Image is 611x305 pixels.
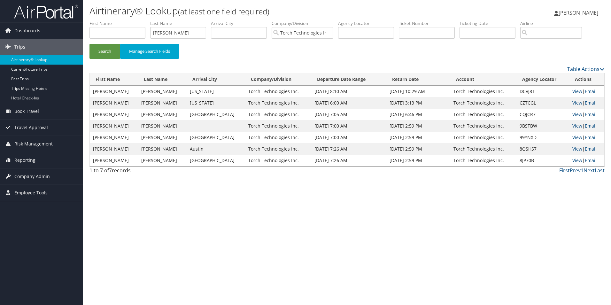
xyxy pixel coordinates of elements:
[386,86,450,97] td: [DATE] 10:29 AM
[386,132,450,143] td: [DATE] 2:59 PM
[138,109,186,120] td: [PERSON_NAME]
[569,155,604,166] td: |
[89,4,433,18] h1: Airtinerary® Lookup
[138,155,186,166] td: [PERSON_NAME]
[572,134,582,140] a: View
[90,132,138,143] td: [PERSON_NAME]
[572,100,582,106] a: View
[386,143,450,155] td: [DATE] 2:59 PM
[311,109,386,120] td: [DATE] 7:05 AM
[585,100,597,106] a: Email
[187,73,245,86] th: Arrival City: activate to sort column ascending
[245,132,311,143] td: Torch Technologies Inc.
[386,109,450,120] td: [DATE] 6:46 PM
[311,120,386,132] td: [DATE] 7:00 AM
[450,73,516,86] th: Account: activate to sort column ascending
[595,167,605,174] a: Last
[585,134,597,140] a: Email
[572,146,582,152] a: View
[90,155,138,166] td: [PERSON_NAME]
[311,155,386,166] td: [DATE] 7:26 AM
[245,97,311,109] td: Torch Technologies Inc.
[245,120,311,132] td: Torch Technologies Inc.
[187,155,245,166] td: [GEOGRAPHIC_DATA]
[450,120,516,132] td: Torch Technologies Inc.
[585,146,597,152] a: Email
[90,86,138,97] td: [PERSON_NAME]
[386,97,450,109] td: [DATE] 3:13 PM
[311,132,386,143] td: [DATE] 7:00 AM
[245,86,311,97] td: Torch Technologies Inc.
[569,132,604,143] td: |
[460,20,520,27] label: Ticketing Date
[90,97,138,109] td: [PERSON_NAME]
[272,20,338,27] label: Company/Division
[187,86,245,97] td: [US_STATE]
[572,157,582,163] a: View
[567,66,605,73] a: Table Actions
[516,155,569,166] td: 8JP70B
[138,120,186,132] td: [PERSON_NAME]
[570,167,581,174] a: Prev
[569,73,604,86] th: Actions
[311,97,386,109] td: [DATE] 6:00 AM
[90,120,138,132] td: [PERSON_NAME]
[138,86,186,97] td: [PERSON_NAME]
[89,20,150,27] label: First Name
[386,155,450,166] td: [DATE] 2:59 PM
[516,109,569,120] td: CQJCR7
[516,86,569,97] td: DCVJ8T
[245,73,311,86] th: Company/Division
[450,132,516,143] td: Torch Technologies Inc.
[585,157,597,163] a: Email
[516,143,569,155] td: 8QSHS7
[109,167,112,174] span: 7
[450,143,516,155] td: Torch Technologies Inc.
[89,167,211,177] div: 1 to 7 of records
[386,120,450,132] td: [DATE] 2:59 PM
[90,109,138,120] td: [PERSON_NAME]
[516,97,569,109] td: CZTCGL
[211,20,272,27] label: Arrival City
[516,120,569,132] td: 9BSTBW
[14,152,35,168] span: Reporting
[569,97,604,109] td: |
[386,73,450,86] th: Return Date: activate to sort column ascending
[572,88,582,94] a: View
[14,185,48,201] span: Employee Tools
[150,20,211,27] label: Last Name
[559,167,570,174] a: First
[516,73,569,86] th: Agency Locator: activate to sort column ascending
[520,20,587,27] label: Airline
[187,143,245,155] td: Austin
[399,20,460,27] label: Ticket Number
[138,97,186,109] td: [PERSON_NAME]
[14,168,50,184] span: Company Admin
[516,132,569,143] td: 99YNXD
[138,73,186,86] th: Last Name: activate to sort column ascending
[89,44,120,59] button: Search
[450,86,516,97] td: Torch Technologies Inc.
[554,3,605,22] a: [PERSON_NAME]
[585,111,597,117] a: Email
[187,109,245,120] td: [GEOGRAPHIC_DATA]
[14,136,53,152] span: Risk Management
[569,109,604,120] td: |
[338,20,399,27] label: Agency Locator
[450,155,516,166] td: Torch Technologies Inc.
[14,4,78,19] img: airportal-logo.png
[14,120,48,136] span: Travel Approval
[245,143,311,155] td: Torch Technologies Inc.
[120,44,179,59] button: Manage Search Fields
[90,73,138,86] th: First Name: activate to sort column ascending
[569,86,604,97] td: |
[14,103,39,119] span: Book Travel
[311,86,386,97] td: [DATE] 8:10 AM
[572,111,582,117] a: View
[311,73,386,86] th: Departure Date Range: activate to sort column ascending
[187,97,245,109] td: [US_STATE]
[569,143,604,155] td: |
[559,9,598,16] span: [PERSON_NAME]
[90,143,138,155] td: [PERSON_NAME]
[187,132,245,143] td: [GEOGRAPHIC_DATA]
